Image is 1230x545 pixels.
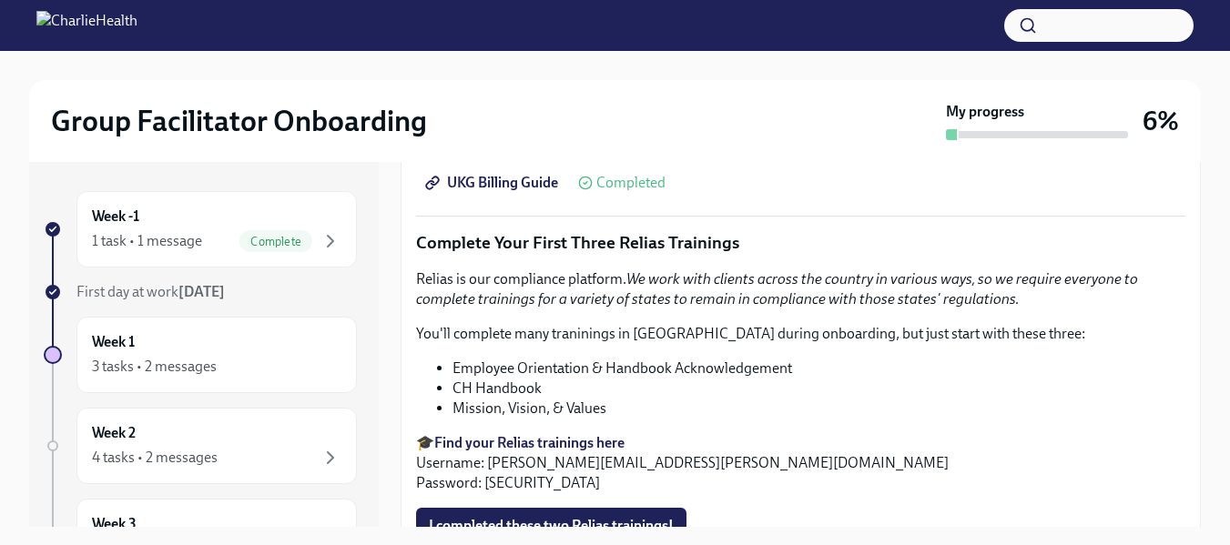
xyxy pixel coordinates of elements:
[44,282,357,302] a: First day at work[DATE]
[92,423,136,443] h6: Week 2
[429,517,674,535] span: I completed these two Relias trainings!
[36,11,137,40] img: CharlieHealth
[416,324,1185,344] p: You'll complete many traninings in [GEOGRAPHIC_DATA] during onboarding, but just start with these...
[946,102,1024,122] strong: My progress
[416,165,571,201] a: UKG Billing Guide
[416,269,1185,309] p: Relias is our compliance platform.
[92,448,218,468] div: 4 tasks • 2 messages
[44,191,357,267] a: Week -11 task • 1 messageComplete
[76,283,225,300] span: First day at work
[92,332,135,352] h6: Week 1
[596,176,666,190] span: Completed
[452,399,1185,419] li: Mission, Vision, & Values
[178,283,225,300] strong: [DATE]
[92,514,137,534] h6: Week 3
[452,378,1185,399] li: CH Handbook
[44,317,357,393] a: Week 13 tasks • 2 messages
[92,231,202,251] div: 1 task • 1 message
[239,235,312,248] span: Complete
[416,508,686,544] button: I completed these two Relias trainings!
[1143,105,1179,137] h3: 6%
[416,231,1185,255] p: Complete Your First Three Relias Trainings
[92,357,217,377] div: 3 tasks • 2 messages
[434,434,625,451] a: Find your Relias trainings here
[51,103,427,139] h2: Group Facilitator Onboarding
[44,408,357,484] a: Week 24 tasks • 2 messages
[416,270,1138,308] em: We work with clients across the country in various ways, so we require everyone to complete train...
[92,207,139,227] h6: Week -1
[416,433,1185,493] p: 🎓 Username: [PERSON_NAME][EMAIL_ADDRESS][PERSON_NAME][DOMAIN_NAME] Password: [SECURITY_DATA]
[452,358,1185,378] li: Employee Orientation & Handbook Acknowledgement
[429,174,558,192] span: UKG Billing Guide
